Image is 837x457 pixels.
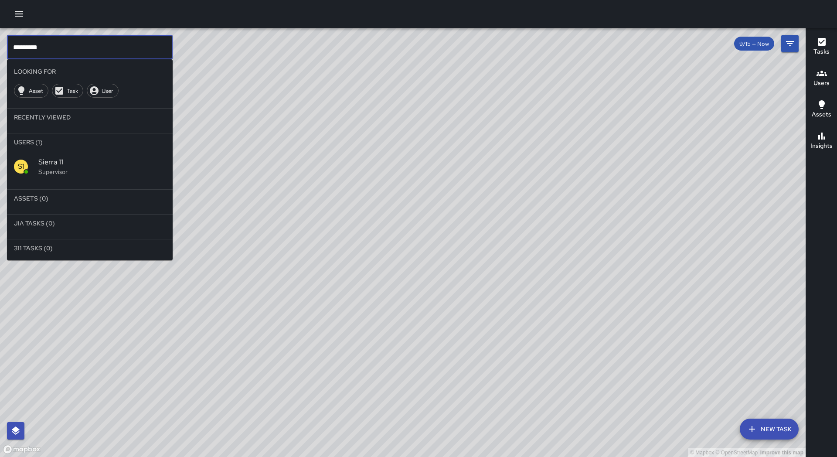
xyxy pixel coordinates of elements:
span: Sierra 11 [38,157,166,167]
button: Filters [781,35,799,52]
span: User [97,87,118,95]
li: Looking For [7,63,173,80]
p: Supervisor [38,167,166,176]
span: Asset [24,87,48,95]
h6: Assets [812,110,831,119]
li: Jia Tasks (0) [7,215,173,232]
div: Asset [14,84,48,98]
span: 9/15 — Now [734,40,774,48]
li: Assets (0) [7,190,173,207]
div: User [87,84,119,98]
li: 311 Tasks (0) [7,239,173,257]
button: Users [806,63,837,94]
button: Insights [806,126,837,157]
span: Task [62,87,83,95]
h6: Tasks [813,47,830,57]
h6: Insights [810,141,833,151]
div: Task [52,84,83,98]
button: Tasks [806,31,837,63]
li: Recently Viewed [7,109,173,126]
div: S1Sierra 11Supervisor [7,151,173,182]
button: Assets [806,94,837,126]
button: New Task [740,419,799,440]
p: S1 [18,161,24,172]
h6: Users [813,78,830,88]
li: Users (1) [7,133,173,151]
